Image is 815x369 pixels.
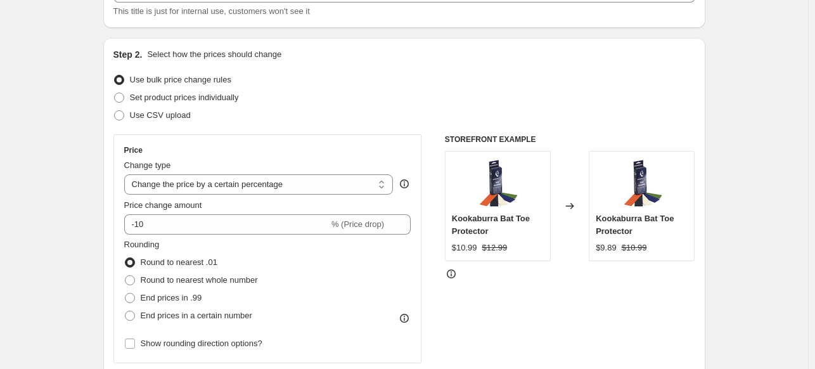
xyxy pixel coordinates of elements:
[452,214,530,236] span: Kookaburra Bat Toe Protector
[130,93,239,102] span: Set product prices individually
[617,158,667,209] img: toe_protector_kit__74269__66851__16817.1406922721.600.600_80x.jpg
[141,293,202,302] span: End prices in .99
[113,48,143,61] h2: Step 2.
[124,200,202,210] span: Price change amount
[141,275,258,285] span: Round to nearest whole number
[147,48,281,61] p: Select how the prices should change
[124,240,160,249] span: Rounding
[472,158,523,209] img: toe_protector_kit__74269__66851__16817.1406922721.600.600_80x.jpg
[141,311,252,320] span: End prices in a certain number
[141,257,217,267] span: Round to nearest .01
[113,6,310,16] span: This title is just for internal use, customers won't see it
[141,339,262,348] span: Show rounding direction options?
[596,243,617,252] span: $9.89
[124,160,171,170] span: Change type
[130,75,231,84] span: Use bulk price change rules
[622,243,647,252] span: $10.99
[130,110,191,120] span: Use CSV upload
[124,214,329,235] input: -15
[445,134,695,145] h6: STOREFRONT EXAMPLE
[452,243,477,252] span: $10.99
[398,178,411,190] div: help
[331,219,384,229] span: % (Price drop)
[596,214,674,236] span: Kookaburra Bat Toe Protector
[482,243,508,252] span: $12.99
[124,145,143,155] h3: Price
